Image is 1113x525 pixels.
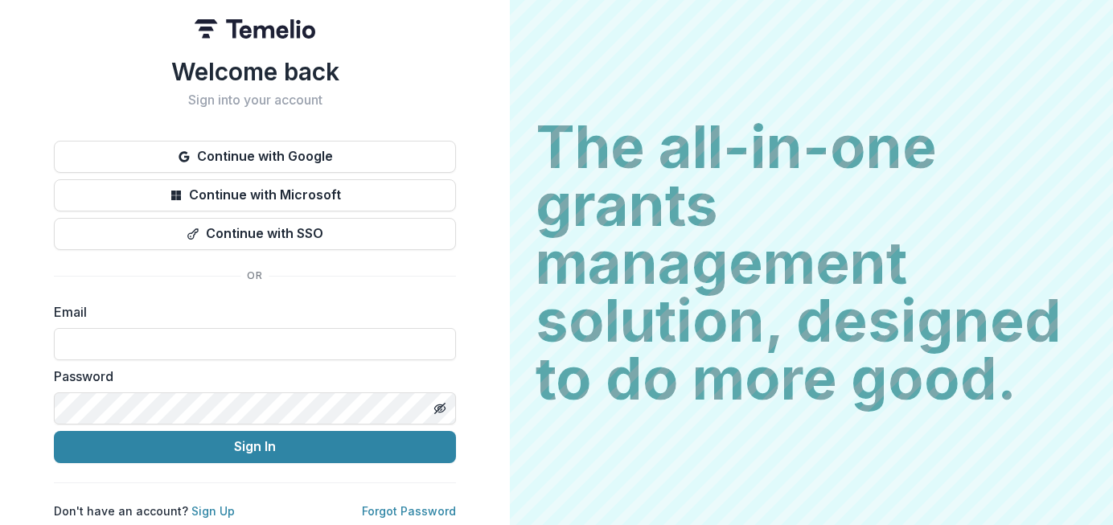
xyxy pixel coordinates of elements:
[54,141,456,173] button: Continue with Google
[54,502,235,519] p: Don't have an account?
[427,396,453,421] button: Toggle password visibility
[54,367,446,386] label: Password
[54,179,456,211] button: Continue with Microsoft
[54,92,456,108] h2: Sign into your account
[362,504,456,518] a: Forgot Password
[54,57,456,86] h1: Welcome back
[54,302,446,322] label: Email
[191,504,235,518] a: Sign Up
[195,19,315,39] img: Temelio
[54,218,456,250] button: Continue with SSO
[54,431,456,463] button: Sign In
